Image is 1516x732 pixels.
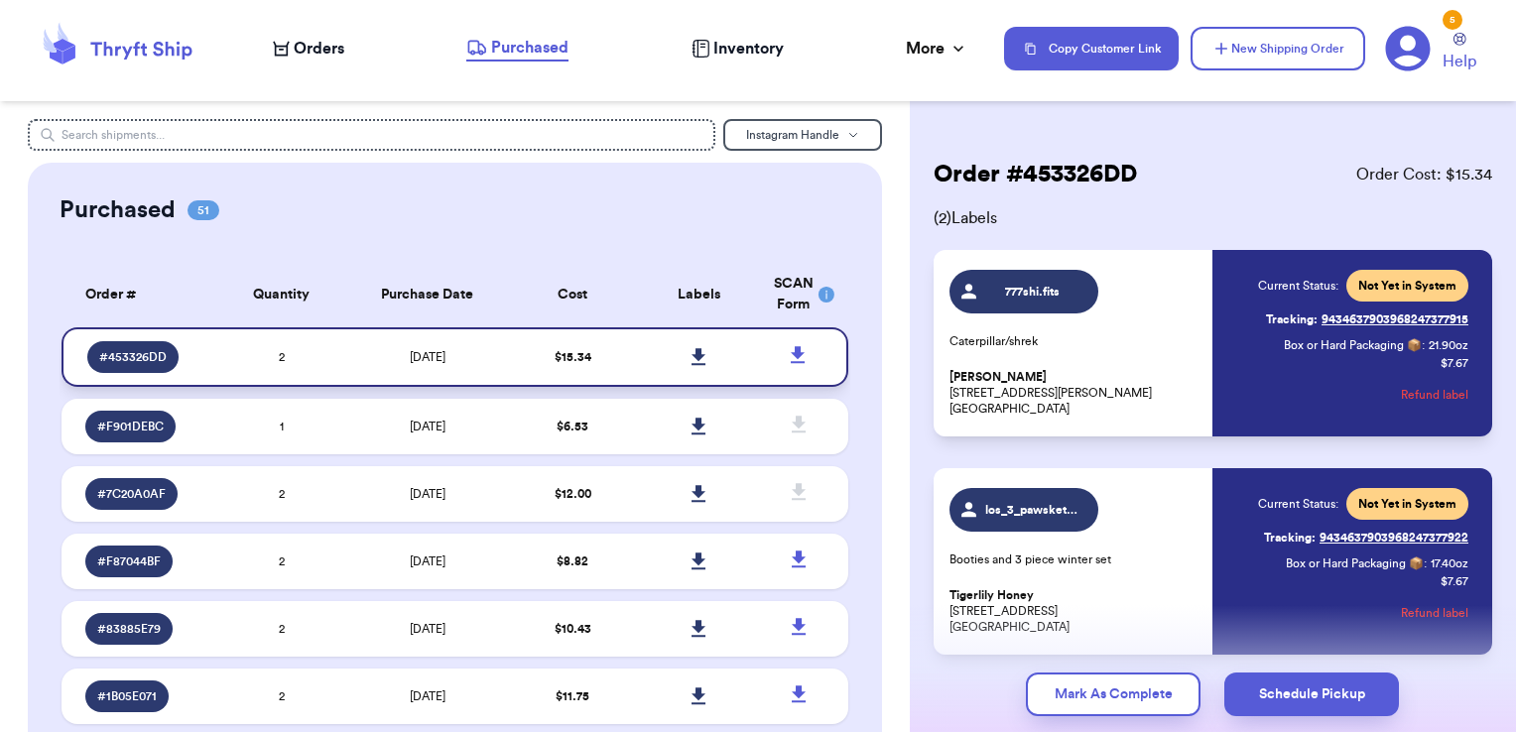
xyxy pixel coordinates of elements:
[410,555,445,567] span: [DATE]
[294,37,344,61] span: Orders
[1424,555,1427,571] span: :
[555,623,591,635] span: $ 10.43
[218,262,344,327] th: Quantity
[510,262,636,327] th: Cost
[410,421,445,432] span: [DATE]
[99,349,167,365] span: # 453326DD
[410,488,445,500] span: [DATE]
[410,351,445,363] span: [DATE]
[1258,278,1338,294] span: Current Status:
[949,370,1047,385] span: [PERSON_NAME]
[949,587,1201,635] p: [STREET_ADDRESS] [GEOGRAPHIC_DATA]
[97,419,164,434] span: # F901DEBC
[1429,337,1468,353] span: 21.90 oz
[273,37,344,61] a: Orders
[1401,591,1468,635] button: Refund label
[1266,311,1318,327] span: Tracking:
[279,623,285,635] span: 2
[1441,355,1468,371] p: $ 7.67
[188,200,219,220] span: 51
[279,488,285,500] span: 2
[1266,304,1468,335] a: Tracking:9434637903968247377915
[555,488,591,500] span: $ 12.00
[556,690,589,702] span: $ 11.75
[344,262,510,327] th: Purchase Date
[1358,496,1456,512] span: Not Yet in System
[1422,337,1425,353] span: :
[557,555,588,567] span: $ 8.82
[1401,373,1468,417] button: Refund label
[60,194,176,226] h2: Purchased
[949,551,1201,567] p: Booties and 3 piece winter set
[1286,557,1424,569] span: Box or Hard Packaging 📦
[1026,672,1200,716] button: Mark As Complete
[1358,278,1456,294] span: Not Yet in System
[466,36,568,61] a: Purchased
[1258,496,1338,512] span: Current Status:
[28,119,716,151] input: Search shipments...
[692,37,784,61] a: Inventory
[97,621,161,637] span: # 83885E79
[1004,27,1179,70] button: Copy Customer Link
[1431,555,1468,571] span: 17.40 oz
[1284,339,1422,351] span: Box or Hard Packaging 📦
[713,37,784,61] span: Inventory
[97,553,161,569] span: # F87044BF
[1441,573,1468,589] p: $ 7.67
[279,555,285,567] span: 2
[985,502,1079,518] span: los_3_pawsketeers
[949,333,1201,349] p: Caterpillar/shrek
[636,262,762,327] th: Labels
[723,119,882,151] button: Instagram Handle
[279,351,285,363] span: 2
[557,421,588,432] span: $ 6.53
[949,588,1034,603] span: Tigerlily Honey
[97,688,157,704] span: # 1B05E071
[934,206,1492,230] span: ( 2 ) Labels
[985,284,1079,300] span: 777shi.fits
[1443,33,1476,73] a: Help
[1443,50,1476,73] span: Help
[1385,26,1431,71] a: 5
[279,690,285,702] span: 2
[555,351,591,363] span: $ 15.34
[410,623,445,635] span: [DATE]
[280,421,284,432] span: 1
[1191,27,1365,70] button: New Shipping Order
[934,159,1137,190] h2: Order # 453326DD
[62,262,219,327] th: Order #
[491,36,568,60] span: Purchased
[1356,163,1492,186] span: Order Cost: $ 15.34
[746,129,839,141] span: Instagram Handle
[1264,530,1316,546] span: Tracking:
[97,486,166,502] span: # 7C20A0AF
[1443,10,1462,30] div: 5
[410,690,445,702] span: [DATE]
[774,274,824,315] div: SCAN Form
[949,369,1201,417] p: [STREET_ADDRESS][PERSON_NAME] [GEOGRAPHIC_DATA]
[1264,522,1468,553] a: Tracking:9434637903968247377922
[906,37,968,61] div: More
[1224,672,1399,716] button: Schedule Pickup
